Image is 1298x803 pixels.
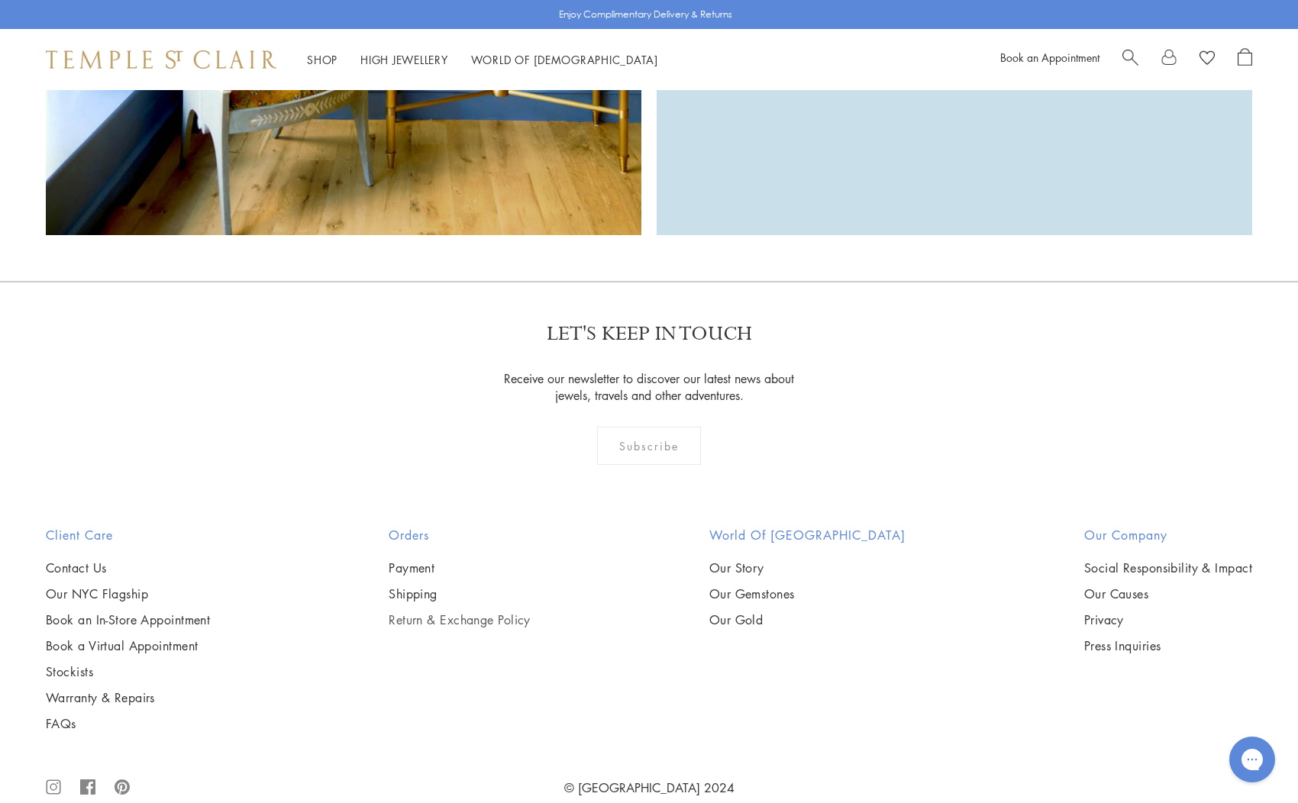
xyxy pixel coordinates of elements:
a: ShopShop [307,52,337,67]
iframe: Gorgias live chat messenger [1222,731,1283,788]
a: Press Inquiries [1084,637,1252,654]
p: Enjoy Complimentary Delivery & Returns [559,7,732,22]
a: Our Gemstones [709,585,906,602]
a: Social Responsibility & Impact [1084,560,1252,576]
a: © [GEOGRAPHIC_DATA] 2024 [564,779,735,796]
a: Return & Exchange Policy [389,611,531,628]
a: Our NYC Flagship [46,585,210,602]
a: Warranty & Repairs [46,689,210,706]
a: Search [1122,48,1138,71]
a: Our Gold [709,611,906,628]
h2: Orders [389,526,531,544]
a: Our Story [709,560,906,576]
a: Payment [389,560,531,576]
h2: Our Company [1084,526,1252,544]
div: Subscribe [597,427,702,465]
a: Open Shopping Bag [1238,48,1252,71]
a: High JewelleryHigh Jewellery [360,52,448,67]
h2: World of [GEOGRAPHIC_DATA] [709,526,906,544]
a: Contact Us [46,560,210,576]
a: Book an In-Store Appointment [46,611,210,628]
nav: Main navigation [307,50,658,69]
a: Our Causes [1084,585,1252,602]
p: Receive our newsletter to discover our latest news about jewels, travels and other adventures. [495,370,804,404]
a: Stockists [46,663,210,680]
img: Temple St. Clair [46,50,276,69]
h2: Client Care [46,526,210,544]
a: Shipping [389,585,531,602]
a: World of [DEMOGRAPHIC_DATA]World of [DEMOGRAPHIC_DATA] [471,52,658,67]
a: Book a Virtual Appointment [46,637,210,654]
a: Book an Appointment [1000,50,1099,65]
p: LET'S KEEP IN TOUCH [547,321,752,347]
a: Privacy [1084,611,1252,628]
a: View Wishlist [1200,48,1215,71]
a: FAQs [46,715,210,732]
